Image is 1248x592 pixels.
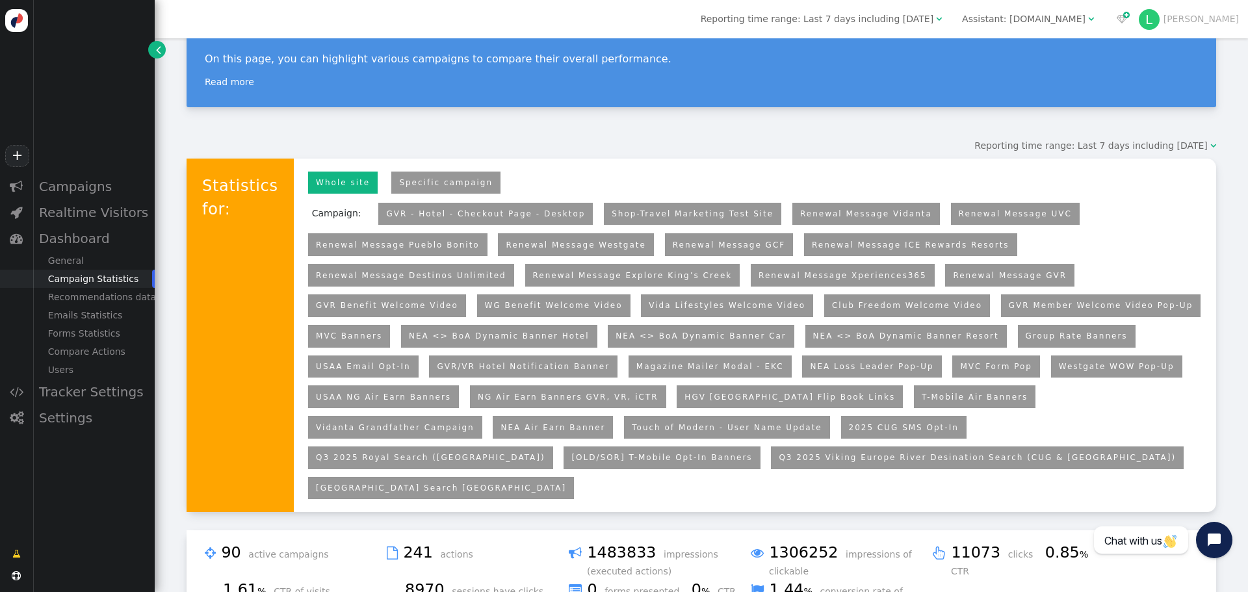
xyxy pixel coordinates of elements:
[832,301,982,310] a: Club Freedom Welcome Video
[316,453,545,462] a: Q3 2025 Royal Search ([GEOGRAPHIC_DATA])
[951,543,1005,561] span: 11073
[386,209,585,218] a: GVR - Hotel - Checkout Page - Desktop
[506,240,645,250] a: Renewal Message Westgate
[316,362,411,371] a: USAA Email Opt-In
[32,288,155,306] div: Recommendations data
[800,209,932,218] a: Renewal Message Vidanta
[440,549,482,560] span: actions
[751,543,764,563] span: 
[205,53,1198,65] p: On this page, you can highlight various campaigns to compare their overall performance.
[632,423,822,432] a: Touch of Modern - User Name Update
[187,159,294,513] div: Statistics for:
[569,543,582,563] span: 
[5,9,28,32] img: logo-icon.svg
[32,270,155,288] div: Campaign Statistics
[684,393,895,402] a: HGV [GEOGRAPHIC_DATA] Flip Book Links
[32,405,155,431] div: Settings
[649,301,805,310] a: Vida Lifestyles Welcome Video
[500,423,605,432] a: NEA Air Earn Banner
[403,543,437,561] span: 241
[10,411,23,424] span: 
[391,172,500,194] a: Specific campaign
[316,301,458,310] a: GVR Benefit Welcome Video
[810,362,933,371] a: NEA Loss Leader Pop-Up
[953,271,1067,280] a: Renewal Message GVR
[316,483,566,493] a: [GEOGRAPHIC_DATA] Search [GEOGRAPHIC_DATA]
[12,571,21,580] span: 
[759,271,927,280] a: Renewal Message Xperiences365
[779,453,1176,462] a: Q3 2025 Viking Europe River Desination Search (CUG & [GEOGRAPHIC_DATA])
[1080,549,1089,560] small: %
[32,361,155,379] div: Users
[1088,14,1094,23] span: 
[962,12,1085,26] div: Assistant: [DOMAIN_NAME]
[1009,301,1193,310] a: GVR Member Welcome Video Pop-Up
[10,206,23,219] span: 
[32,199,155,225] div: Realtime Visitors
[673,240,785,250] a: Renewal Message GCF
[1026,331,1128,341] a: Group Rate Banners
[32,225,155,251] div: Dashboard
[1117,14,1127,23] span: 
[701,14,933,24] span: Reporting time range: Last 7 days including [DATE]
[32,251,155,270] div: General
[616,331,786,341] a: NEA <> BoA Dynamic Banner Car
[148,41,166,58] a: 
[933,543,946,563] span: 
[221,543,245,561] span: 90
[959,209,1072,218] a: Renewal Message UVC
[316,423,474,432] a: Vidanta Grandfather Campaign
[812,240,1009,250] a: Renewal Message ICE Rewards Resorts
[316,271,506,280] a: Renewal Message Destinos Unlimited
[3,542,30,565] a: 
[849,423,959,432] a: 2025 CUG SMS Opt-In
[248,549,337,560] span: active campaigns
[1139,9,1160,30] div: L
[303,198,370,229] li: Campaign:
[485,301,623,310] a: WG Benefit Welcome Video
[437,362,610,371] a: GVR/VR Hotel Notification Banner
[1139,14,1239,24] a: L[PERSON_NAME]
[769,549,912,576] span: impressions of clickable
[974,140,1207,151] span: Reporting time range: Last 7 days including [DATE]
[636,362,784,371] a: Magazine Mailer Modal - EKC
[587,543,660,561] span: 1483833
[32,324,155,342] div: Forms Statistics
[813,331,999,341] a: NEA <> BoA Dynamic Banner Resort
[205,77,254,87] a: Read more
[32,379,155,405] div: Tracker Settings
[205,543,216,563] span: 
[10,232,23,245] span: 
[587,549,718,576] span: impressions (executed actions)
[769,543,842,561] span: 1306252
[409,331,590,341] a: NEA <> BoA Dynamic Banner Hotel
[533,271,733,280] a: Renewal Message Explore King’s Creek
[10,180,23,193] span: 
[12,547,21,561] span: 
[922,393,1028,402] a: T-Mobile Air Banners
[478,393,658,402] a: NG Air Earn Banners GVR, VR, iCTR
[387,543,398,563] span: 
[316,393,451,402] a: USAA NG Air Earn Banners
[316,331,382,341] a: MVC Banners
[951,566,978,576] span: CTR
[1045,543,1093,561] span: 0.85
[10,385,23,398] span: 
[612,209,773,218] a: Shop-Travel Marketing Test Site
[32,306,155,324] div: Emails Statistics
[1210,141,1216,150] span: 
[156,43,161,57] span: 
[308,172,378,194] a: Whole site
[1059,362,1175,371] a: Westgate WOW Pop-Up
[960,362,1032,371] a: MVC Form Pop
[571,453,752,462] a: [OLD/SOR] T-Mobile Opt-In Banners
[32,342,155,361] div: Compare Actions
[1008,549,1043,560] span: clicks
[32,174,155,199] div: Campaigns
[936,14,942,23] span: 
[316,240,480,250] a: Renewal Message Pueblo Bonito
[5,145,29,167] a: +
